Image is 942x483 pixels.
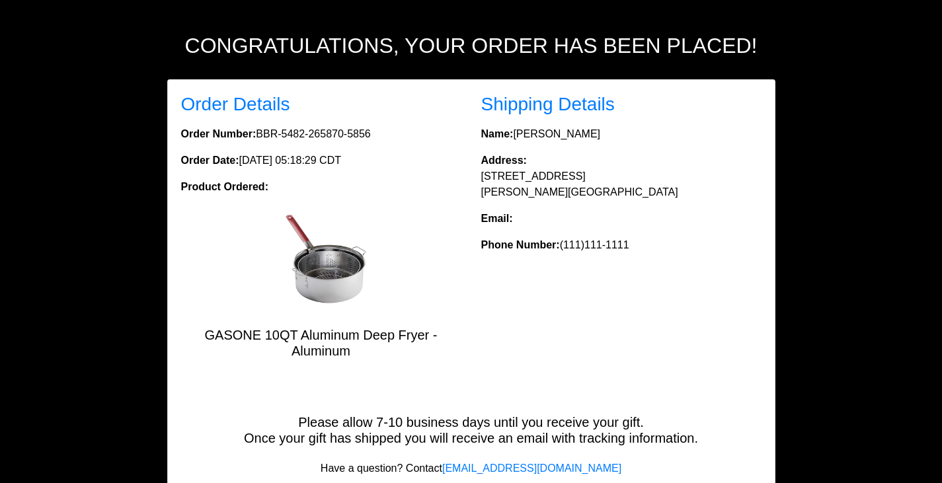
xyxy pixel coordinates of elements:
h5: GASONE 10QT Aluminum Deep Fryer - Aluminum [181,327,461,359]
p: [PERSON_NAME] [481,126,762,142]
strong: Email: [481,213,513,224]
h3: Order Details [181,93,461,116]
p: BBR-5482-265870-5856 [181,126,461,142]
p: [DATE] 05:18:29 CDT [181,153,461,168]
h2: Congratulations, your order has been placed! [104,33,838,58]
p: [STREET_ADDRESS] [PERSON_NAME][GEOGRAPHIC_DATA] [481,153,762,200]
img: GASONE 10QT Aluminum Deep Fryer - Aluminum [268,211,374,316]
a: [EMAIL_ADDRESS][DOMAIN_NAME] [442,463,621,474]
h5: Please allow 7-10 business days until you receive your gift. [168,414,775,430]
strong: Order Number: [181,128,256,139]
strong: Product Ordered: [181,181,268,192]
p: (111)111-1111 [481,237,762,253]
strong: Name: [481,128,514,139]
strong: Phone Number: [481,239,560,250]
h5: Once your gift has shipped you will receive an email with tracking information. [168,430,775,446]
h6: Have a question? Contact [168,462,775,474]
h3: Shipping Details [481,93,762,116]
strong: Order Date: [181,155,239,166]
strong: Address: [481,155,527,166]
